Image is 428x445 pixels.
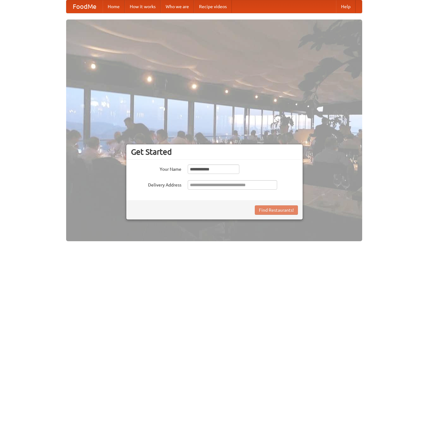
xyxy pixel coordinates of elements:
[125,0,161,13] a: How it works
[161,0,194,13] a: Who we are
[255,205,298,215] button: Find Restaurants!
[131,180,181,188] label: Delivery Address
[131,147,298,157] h3: Get Started
[336,0,356,13] a: Help
[194,0,232,13] a: Recipe videos
[131,164,181,172] label: Your Name
[66,0,103,13] a: FoodMe
[103,0,125,13] a: Home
